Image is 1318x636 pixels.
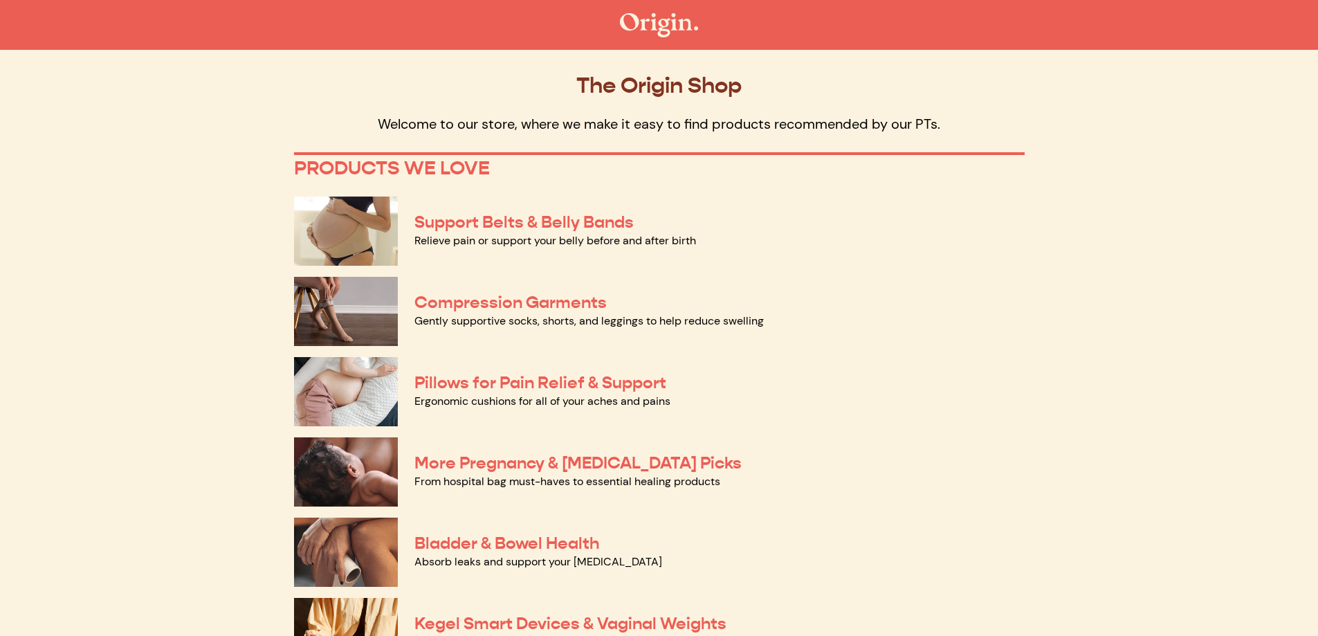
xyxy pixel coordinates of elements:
[294,197,398,266] img: Support Belts & Belly Bands
[414,533,599,554] a: Bladder & Bowel Health
[294,72,1025,98] p: The Origin Shop
[294,156,1025,180] p: PRODUCTS WE LOVE
[414,233,696,248] a: Relieve pain or support your belly before and after birth
[414,554,662,569] a: Absorb leaks and support your [MEDICAL_DATA]
[294,437,398,507] img: More Pregnancy & Postpartum Picks
[414,613,726,634] a: Kegel Smart Devices & Vaginal Weights
[414,453,742,473] a: More Pregnancy & [MEDICAL_DATA] Picks
[294,357,398,426] img: Pillows for Pain Relief & Support
[414,212,634,233] a: Support Belts & Belly Bands
[414,292,607,313] a: Compression Garments
[294,115,1025,133] p: Welcome to our store, where we make it easy to find products recommended by our PTs.
[294,277,398,346] img: Compression Garments
[414,314,764,328] a: Gently supportive socks, shorts, and leggings to help reduce swelling
[294,518,398,587] img: Bladder & Bowel Health
[620,13,698,37] img: The Origin Shop
[414,372,666,393] a: Pillows for Pain Relief & Support
[414,474,720,489] a: From hospital bag must-haves to essential healing products
[414,394,670,408] a: Ergonomic cushions for all of your aches and pains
